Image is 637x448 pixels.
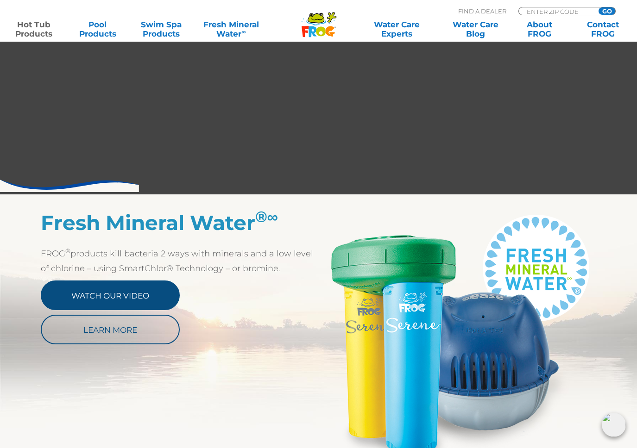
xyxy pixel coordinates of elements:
a: Swim SpaProducts [137,20,186,38]
sup: ∞ [241,28,246,35]
a: PoolProducts [73,20,122,38]
input: GO [599,7,615,15]
sup: ® [255,207,278,226]
p: Find A Dealer [458,7,506,15]
a: Water CareExperts [357,20,437,38]
em: ∞ [267,207,278,226]
a: Hot TubProducts [9,20,59,38]
img: openIcon [602,413,626,437]
p: FROG products kill bacteria 2 ways with minerals and a low level of chlorine – using SmartChlor® ... [41,246,319,276]
a: Fresh MineralWater∞ [200,20,262,38]
sup: ® [65,247,70,255]
h2: Fresh Mineral Water [41,211,319,235]
a: AboutFROG [515,20,564,38]
a: ContactFROG [578,20,628,38]
a: Watch Our Video [41,280,180,310]
a: Water CareBlog [451,20,501,38]
input: Zip Code Form [526,7,588,15]
a: Learn More [41,315,180,344]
